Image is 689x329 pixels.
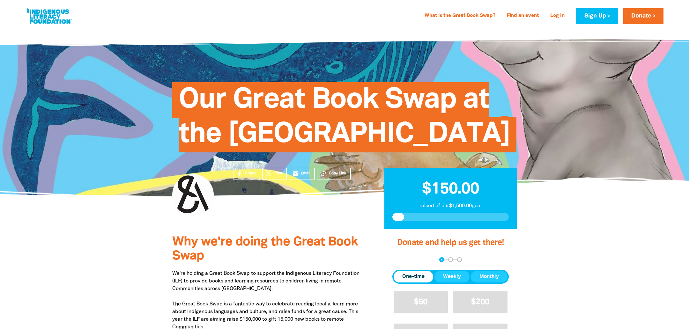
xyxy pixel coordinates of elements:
button: Navigate to step 2 of 3 to enter your details [448,257,453,262]
a: What is the Great Book Swap? [421,11,499,21]
a: emailEmail [289,168,315,179]
span: Share [245,171,256,176]
i: email [292,170,299,177]
button: Navigate to step 3 of 3 to enter your payment details [457,257,462,262]
span: One-time [402,273,425,281]
a: Donate [623,8,663,24]
div: Donation frequency [392,270,509,284]
a: Find an event [503,11,543,21]
span: Donate and help us get there! [397,239,504,246]
span: $50 [414,298,428,306]
p: raised of our $1,500.00 goal [392,202,509,210]
a: Sign Up [576,8,618,24]
span: $200 [471,298,489,306]
span: Post [274,171,282,176]
span: Our Great Book Swap at the [GEOGRAPHIC_DATA] [179,87,510,152]
a: Post [262,168,287,179]
a: Share [233,168,260,179]
button: Monthly [471,271,507,282]
span: $150.00 [422,182,479,197]
span: Why we're doing the Great Book Swap [172,236,358,262]
button: Copy Link [317,168,351,179]
span: Email [301,171,310,176]
a: Log In [546,11,568,21]
button: Navigate to step 1 of 3 to enter your donation amount [439,257,444,262]
button: $200 [453,291,507,313]
button: Weekly [434,271,470,282]
span: Weekly [443,273,461,281]
button: $50 [394,291,448,313]
span: Copy Link [329,171,346,176]
span: Monthly [479,273,499,281]
button: One-time [394,271,433,282]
